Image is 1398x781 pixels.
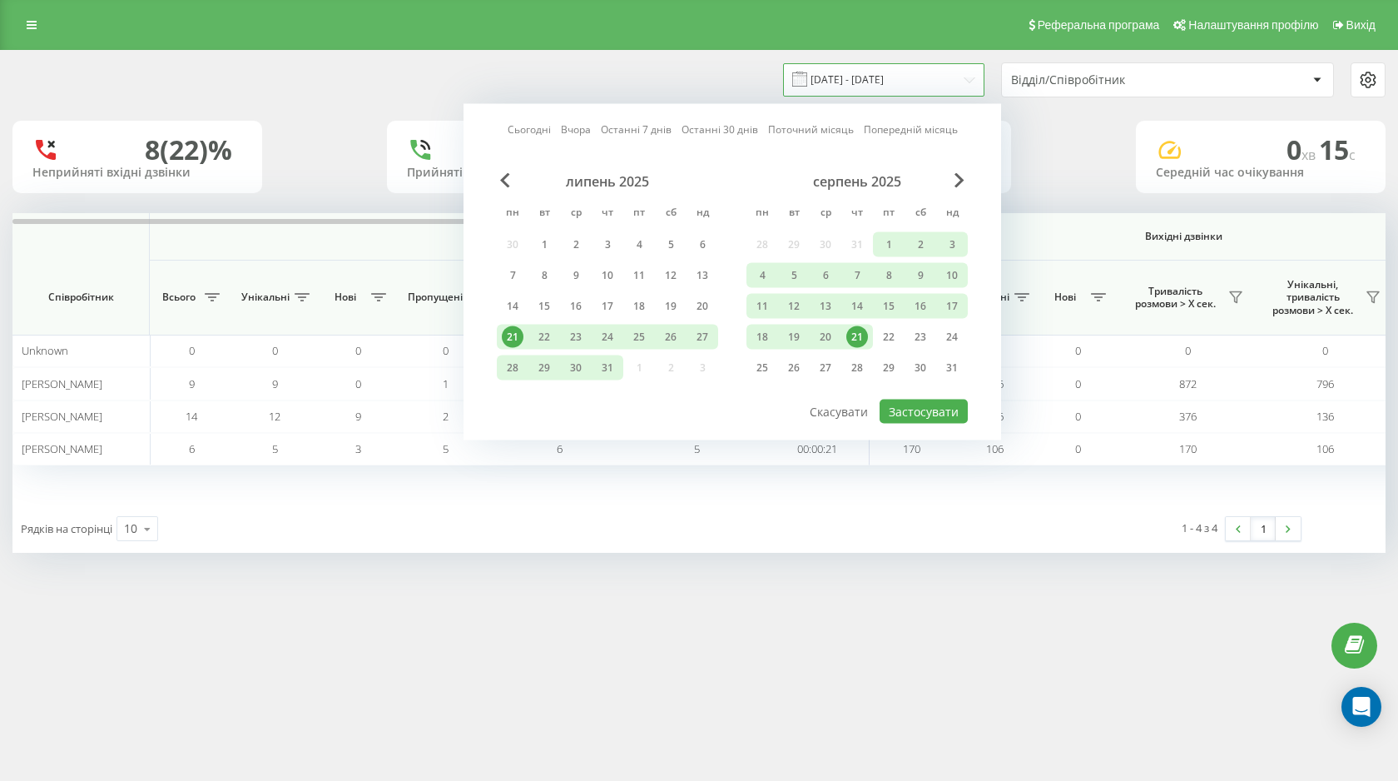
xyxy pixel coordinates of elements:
[533,326,555,348] div: 22
[878,234,900,256] div: 1
[272,376,278,391] span: 9
[628,326,650,348] div: 25
[623,294,655,319] div: пт 18 лип 2025 р.
[692,234,713,256] div: 6
[810,263,841,288] div: ср 6 серп 2025 р.
[783,296,805,317] div: 12
[497,173,718,190] div: липень 2025
[272,343,278,358] span: 0
[1075,376,1081,391] span: 0
[778,294,810,319] div: вт 12 серп 2025 р.
[597,357,618,379] div: 31
[533,265,555,286] div: 8
[1251,517,1276,540] a: 1
[628,296,650,317] div: 18
[532,201,557,226] abbr: вівторок
[692,296,713,317] div: 20
[1265,278,1361,317] span: Унікальні, тривалість розмови > Х сек.
[528,356,560,381] div: вт 29 лип 2025 р.
[841,356,873,381] div: чт 28 серп 2025 р.
[565,357,587,379] div: 30
[810,294,841,319] div: ср 13 серп 2025 р.
[32,166,242,180] div: Неприйняті вхідні дзвінки
[502,296,523,317] div: 14
[846,357,868,379] div: 28
[936,232,968,257] div: нд 3 серп 2025 р.
[658,201,683,226] abbr: субота
[801,400,877,424] button: Скасувати
[873,356,905,381] div: пт 29 серп 2025 р.
[768,122,854,137] a: Поточний місяць
[1075,343,1081,358] span: 0
[1075,441,1081,456] span: 0
[903,441,920,456] span: 170
[1301,146,1319,164] span: хв
[841,263,873,288] div: чт 7 серп 2025 р.
[687,325,718,350] div: нд 27 лип 2025 р.
[189,376,195,391] span: 9
[846,326,868,348] div: 21
[560,232,592,257] div: ср 2 лип 2025 р.
[407,166,617,180] div: Прийняті вхідні дзвінки
[687,294,718,319] div: нд 20 лип 2025 р.
[905,263,936,288] div: сб 9 серп 2025 р.
[595,201,620,226] abbr: четвер
[628,234,650,256] div: 4
[497,325,528,350] div: пн 21 лип 2025 р.
[443,409,449,424] span: 2
[936,294,968,319] div: нд 17 серп 2025 р.
[443,441,449,456] span: 5
[1182,520,1217,536] div: 1 - 4 з 4
[846,265,868,286] div: 7
[497,263,528,288] div: пн 7 лип 2025 р.
[560,356,592,381] div: ср 30 лип 2025 р.
[597,265,618,286] div: 10
[21,521,112,536] span: Рядків на сторінці
[905,356,936,381] div: сб 30 серп 2025 р.
[355,409,361,424] span: 9
[766,433,870,465] td: 00:00:21
[1128,285,1223,311] span: Тривалість розмови > Х сек.
[746,325,778,350] div: пн 18 серп 2025 р.
[145,134,232,166] div: 8 (22)%
[655,232,687,257] div: сб 5 лип 2025 р.
[813,201,838,226] abbr: середа
[687,263,718,288] div: нд 13 лип 2025 р.
[597,296,618,317] div: 17
[751,265,773,286] div: 4
[941,234,963,256] div: 3
[560,325,592,350] div: ср 23 лип 2025 р.
[910,234,931,256] div: 2
[660,326,682,348] div: 26
[783,326,805,348] div: 19
[941,296,963,317] div: 17
[682,122,758,137] a: Останні 30 днів
[910,326,931,348] div: 23
[533,296,555,317] div: 15
[1185,343,1191,358] span: 0
[1316,376,1334,391] span: 796
[241,291,290,304] span: Унікальні
[443,343,449,358] span: 0
[1156,166,1366,180] div: Середній час очікування
[408,291,463,304] span: Пропущені
[528,232,560,257] div: вт 1 лип 2025 р.
[528,294,560,319] div: вт 15 лип 2025 р.
[22,343,68,358] span: Unknown
[694,441,700,456] span: 5
[880,400,968,424] button: Застосувати
[878,265,900,286] div: 8
[592,263,623,288] div: чт 10 лип 2025 р.
[124,520,137,537] div: 10
[1038,18,1160,32] span: Реферальна програма
[986,441,1004,456] span: 106
[1346,18,1376,32] span: Вихід
[905,325,936,350] div: сб 23 серп 2025 р.
[22,409,102,424] span: [PERSON_NAME]
[1011,73,1210,87] div: Відділ/Співробітник
[1286,132,1319,167] span: 0
[355,343,361,358] span: 0
[810,356,841,381] div: ср 27 серп 2025 р.
[355,376,361,391] span: 0
[746,263,778,288] div: пн 4 серп 2025 р.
